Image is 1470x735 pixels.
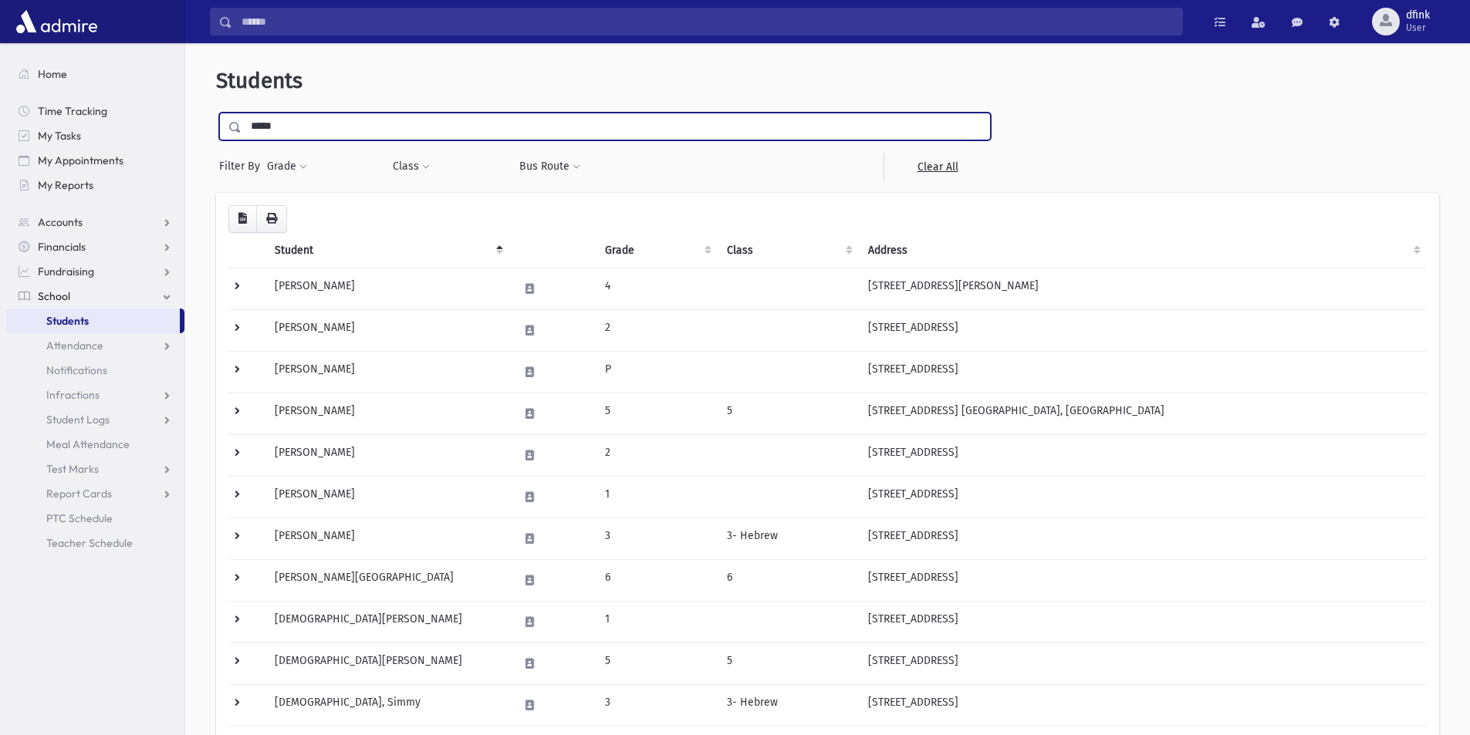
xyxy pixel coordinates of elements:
[6,62,184,86] a: Home
[216,68,302,93] span: Students
[596,601,718,642] td: 1
[38,289,70,303] span: School
[859,434,1427,476] td: [STREET_ADDRESS]
[718,684,859,726] td: 3- Hebrew
[859,351,1427,393] td: [STREET_ADDRESS]
[46,363,107,377] span: Notifications
[265,601,509,642] td: [DEMOGRAPHIC_DATA][PERSON_NAME]
[596,434,718,476] td: 2
[859,518,1427,559] td: [STREET_ADDRESS]
[265,476,509,518] td: [PERSON_NAME]
[38,240,86,254] span: Financials
[6,481,184,506] a: Report Cards
[596,393,718,434] td: 5
[6,234,184,259] a: Financials
[859,642,1427,684] td: [STREET_ADDRESS]
[46,388,100,402] span: Infractions
[596,642,718,684] td: 5
[46,413,110,427] span: Student Logs
[718,393,859,434] td: 5
[6,358,184,383] a: Notifications
[519,153,581,180] button: Bus Route
[859,559,1427,601] td: [STREET_ADDRESS]
[884,153,991,180] a: Clear All
[596,559,718,601] td: 6
[1406,22,1430,34] span: User
[392,153,431,180] button: Class
[6,284,184,308] a: School
[265,684,509,726] td: [DEMOGRAPHIC_DATA], Simmy
[46,437,130,451] span: Meal Attendance
[46,314,89,328] span: Students
[38,215,83,229] span: Accounts
[6,333,184,358] a: Attendance
[265,268,509,309] td: [PERSON_NAME]
[859,393,1427,434] td: [STREET_ADDRESS] [GEOGRAPHIC_DATA], [GEOGRAPHIC_DATA]
[859,601,1427,642] td: [STREET_ADDRESS]
[38,153,123,167] span: My Appointments
[859,233,1427,268] th: Address: activate to sort column ascending
[265,393,509,434] td: [PERSON_NAME]
[38,178,93,192] span: My Reports
[6,506,184,531] a: PTC Schedule
[38,129,81,143] span: My Tasks
[38,265,94,278] span: Fundraising
[596,351,718,393] td: P
[596,476,718,518] td: 1
[596,518,718,559] td: 3
[265,309,509,351] td: [PERSON_NAME]
[12,6,101,37] img: AdmirePro
[265,351,509,393] td: [PERSON_NAME]
[718,642,859,684] td: 5
[219,158,266,174] span: Filter By
[46,511,113,525] span: PTC Schedule
[718,559,859,601] td: 6
[38,104,107,118] span: Time Tracking
[1406,9,1430,22] span: dfink
[6,123,184,148] a: My Tasks
[38,67,67,81] span: Home
[596,268,718,309] td: 4
[859,684,1427,726] td: [STREET_ADDRESS]
[265,434,509,476] td: [PERSON_NAME]
[256,205,287,233] button: Print
[596,309,718,351] td: 2
[265,559,509,601] td: [PERSON_NAME][GEOGRAPHIC_DATA]
[6,99,184,123] a: Time Tracking
[859,268,1427,309] td: [STREET_ADDRESS][PERSON_NAME]
[6,407,184,432] a: Student Logs
[6,148,184,173] a: My Appointments
[46,462,99,476] span: Test Marks
[228,205,257,233] button: CSV
[6,383,184,407] a: Infractions
[718,233,859,268] th: Class: activate to sort column ascending
[46,339,103,352] span: Attendance
[265,642,509,684] td: [DEMOGRAPHIC_DATA][PERSON_NAME]
[265,233,509,268] th: Student: activate to sort column descending
[6,457,184,481] a: Test Marks
[596,233,718,268] th: Grade: activate to sort column ascending
[266,153,308,180] button: Grade
[6,173,184,197] a: My Reports
[6,259,184,284] a: Fundraising
[859,476,1427,518] td: [STREET_ADDRESS]
[232,8,1182,35] input: Search
[6,308,180,333] a: Students
[46,536,133,550] span: Teacher Schedule
[596,684,718,726] td: 3
[6,432,184,457] a: Meal Attendance
[6,210,184,234] a: Accounts
[6,531,184,555] a: Teacher Schedule
[46,487,112,501] span: Report Cards
[718,518,859,559] td: 3- Hebrew
[859,309,1427,351] td: [STREET_ADDRESS]
[265,518,509,559] td: [PERSON_NAME]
